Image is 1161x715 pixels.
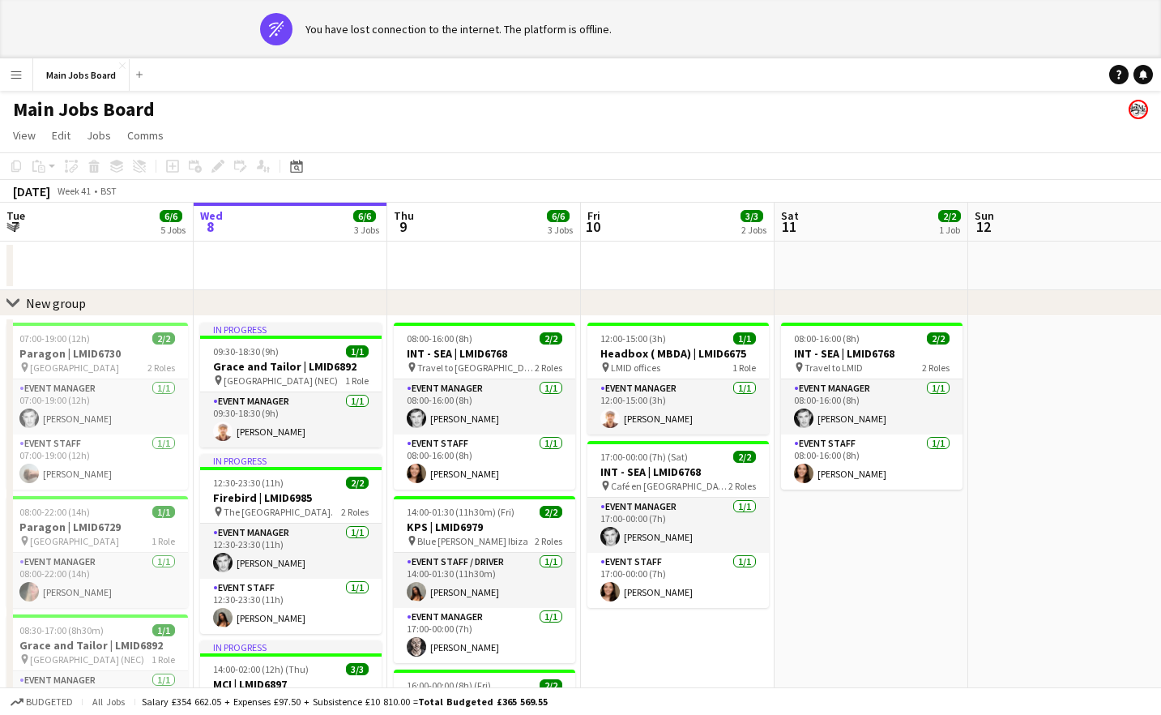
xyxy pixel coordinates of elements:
[975,208,994,223] span: Sun
[587,379,769,435] app-card-role: Event Manager1/112:00-15:00 (3h)[PERSON_NAME]
[152,506,175,518] span: 1/1
[732,362,756,374] span: 1 Role
[6,346,188,361] h3: Paragon | LMID6730
[346,663,369,675] span: 3/3
[972,217,994,236] span: 12
[927,332,950,345] span: 2/2
[6,379,188,435] app-card-role: Event Manager1/107:00-19:00 (12h)[PERSON_NAME]
[733,332,756,345] span: 1/1
[26,696,73,708] span: Budgeted
[45,125,77,146] a: Edit
[200,454,382,467] div: In progress
[587,441,769,608] app-job-card: 17:00-00:00 (7h) (Sat)2/2INT - SEA | LMID6768 Café en [GEOGRAPHIC_DATA], [GEOGRAPHIC_DATA]2 Roles...
[121,125,170,146] a: Comms
[13,183,50,199] div: [DATE]
[354,224,379,236] div: 3 Jobs
[160,210,182,222] span: 6/6
[341,506,369,518] span: 2 Roles
[535,362,562,374] span: 2 Roles
[213,663,309,675] span: 14:00-02:00 (12h) (Thu)
[200,677,382,691] h3: MCI | LMID6897
[19,332,90,345] span: 07:00-19:00 (12h)
[200,579,382,634] app-card-role: Event Staff1/112:30-23:30 (11h)[PERSON_NAME]
[394,496,575,663] app-job-card: 14:00-01:30 (11h30m) (Fri)2/2KPS | LMID6979 Blue [PERSON_NAME] Ibiza2 RolesEvent Staff / Driver1/...
[346,345,369,357] span: 1/1
[200,323,382,336] div: In progress
[52,128,70,143] span: Edit
[6,496,188,608] app-job-card: 08:00-22:00 (14h)1/1Paragon | LMID6729 [GEOGRAPHIC_DATA]1 RoleEvent Manager1/108:00-22:00 (14h)[P...
[394,435,575,490] app-card-role: Event Staff1/108:00-16:00 (8h)[PERSON_NAME]
[345,375,369,387] span: 1 Role
[394,608,575,663] app-card-role: Event Manager1/117:00-00:00 (7h)[PERSON_NAME]
[728,480,756,492] span: 2 Roles
[781,323,963,490] app-job-card: 08:00-16:00 (8h)2/2INT - SEA | LMID6768 Travel to LMID2 RolesEvent Manager1/108:00-16:00 (8h)[PER...
[19,506,90,518] span: 08:00-22:00 (14h)
[733,451,756,463] span: 2/2
[587,553,769,608] app-card-role: Event Staff1/117:00-00:00 (7h)[PERSON_NAME]
[200,323,382,447] div: In progress09:30-18:30 (9h)1/1Grace and Tailor | LMID6892 [GEOGRAPHIC_DATA] (NEC)1 RoleEvent Mana...
[407,679,491,691] span: 16:00-00:00 (8h) (Fri)
[152,653,175,666] span: 1 Role
[600,451,688,463] span: 17:00-00:00 (7h) (Sat)
[200,359,382,374] h3: Grace and Tailor | LMID6892
[127,128,164,143] span: Comms
[346,477,369,489] span: 2/2
[585,217,600,236] span: 10
[200,640,382,653] div: In progress
[87,128,111,143] span: Jobs
[939,224,960,236] div: 1 Job
[19,624,104,636] span: 08:30-17:00 (8h30m)
[4,217,25,236] span: 7
[611,480,728,492] span: Café en [GEOGRAPHIC_DATA], [GEOGRAPHIC_DATA]
[587,498,769,553] app-card-role: Event Manager1/117:00-00:00 (7h)[PERSON_NAME]
[6,435,188,490] app-card-role: Event Staff1/107:00-19:00 (12h)[PERSON_NAME]
[394,208,414,223] span: Thu
[224,375,338,387] span: [GEOGRAPHIC_DATA] (NEC)
[547,210,570,222] span: 6/6
[407,332,472,345] span: 08:00-16:00 (8h)
[213,477,284,489] span: 12:30-23:30 (11h)
[391,217,414,236] span: 9
[1129,100,1148,119] app-user-avatar: Alanya O'Donnell
[741,210,763,222] span: 3/3
[89,696,128,708] span: All jobs
[200,490,382,505] h3: Firebird | LMID6985
[394,553,575,608] app-card-role: Event Staff / Driver1/114:00-01:30 (11h30m)[PERSON_NAME]
[418,696,548,708] span: Total Budgeted £365 569.55
[781,435,963,490] app-card-role: Event Staff1/108:00-16:00 (8h)[PERSON_NAME]
[781,208,799,223] span: Sat
[147,362,175,374] span: 2 Roles
[781,346,963,361] h3: INT - SEA | LMID6768
[152,535,175,547] span: 1 Role
[781,379,963,435] app-card-role: Event Manager1/108:00-16:00 (8h)[PERSON_NAME]
[200,524,382,579] app-card-role: Event Manager1/112:30-23:30 (11h)[PERSON_NAME]
[26,295,86,311] div: New group
[8,693,75,711] button: Budgeted
[6,520,188,534] h3: Paragon | LMID6729
[587,323,769,435] div: 12:00-15:00 (3h)1/1Headbox ( MBDA) | LMID6675 LMID offices1 RoleEvent Manager1/112:00-15:00 (3h)[...
[30,653,144,666] span: [GEOGRAPHIC_DATA] (NEC)
[540,506,562,518] span: 2/2
[587,208,600,223] span: Fri
[394,520,575,534] h3: KPS | LMID6979
[152,624,175,636] span: 1/1
[417,535,528,547] span: Blue [PERSON_NAME] Ibiza
[6,323,188,490] app-job-card: 07:00-19:00 (12h)2/2Paragon | LMID6730 [GEOGRAPHIC_DATA]2 RolesEvent Manager1/107:00-19:00 (12h)[...
[548,224,573,236] div: 3 Jobs
[160,224,186,236] div: 5 Jobs
[540,332,562,345] span: 2/2
[6,553,188,608] app-card-role: Event Manager1/108:00-22:00 (14h)[PERSON_NAME]
[213,345,279,357] span: 09:30-18:30 (9h)
[200,454,382,634] app-job-card: In progress12:30-23:30 (11h)2/2Firebird | LMID6985 The [GEOGRAPHIC_DATA].2 RolesEvent Manager1/11...
[394,323,575,490] app-job-card: 08:00-16:00 (8h)2/2INT - SEA | LMID6768 Travel to [GEOGRAPHIC_DATA]2 RolesEvent Manager1/108:00-1...
[587,465,769,479] h3: INT - SEA | LMID6768
[305,22,612,36] div: You have lost connection to the internet. The platform is offline.
[794,332,860,345] span: 08:00-16:00 (8h)
[224,506,333,518] span: The [GEOGRAPHIC_DATA].
[152,332,175,345] span: 2/2
[142,696,548,708] div: Salary £354 662.05 + Expenses £97.50 + Subsistence £10 810.00 =
[587,346,769,361] h3: Headbox ( MBDA) | LMID6675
